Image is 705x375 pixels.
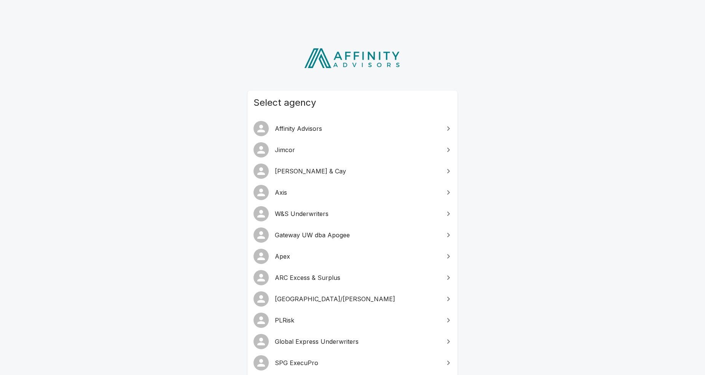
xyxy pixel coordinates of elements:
span: Select agency [254,97,451,109]
span: W&S Underwriters [275,209,439,218]
span: Jimcor [275,145,439,154]
span: Affinity Advisors [275,124,439,133]
a: Apex [247,246,458,267]
img: Affinity Advisors Logo [298,46,407,71]
span: PLRisk [275,316,439,325]
a: Axis [247,182,458,203]
span: SPG ExecuPro [275,358,439,367]
span: [GEOGRAPHIC_DATA]/[PERSON_NAME] [275,294,439,303]
a: ARC Excess & Surplus [247,267,458,288]
span: Apex [275,252,439,261]
a: [GEOGRAPHIC_DATA]/[PERSON_NAME] [247,288,458,310]
a: SPG ExecuPro [247,352,458,373]
a: W&S Underwriters [247,203,458,224]
a: Gateway UW dba Apogee [247,224,458,246]
a: [PERSON_NAME] & Cay [247,160,458,182]
span: Axis [275,188,439,197]
a: Global Express Underwriters [247,331,458,352]
span: Global Express Underwriters [275,337,439,346]
a: PLRisk [247,310,458,331]
span: [PERSON_NAME] & Cay [275,167,439,176]
span: Gateway UW dba Apogee [275,230,439,240]
span: ARC Excess & Surplus [275,273,439,282]
a: Affinity Advisors [247,118,458,139]
a: Jimcor [247,139,458,160]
